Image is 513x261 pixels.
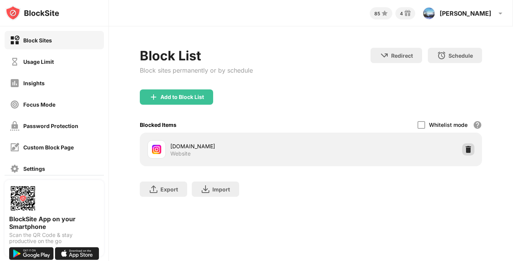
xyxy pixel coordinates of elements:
[152,145,161,154] img: favicons
[9,185,37,212] img: options-page-qr-code.png
[23,165,45,172] div: Settings
[23,80,45,86] div: Insights
[23,123,78,129] div: Password Protection
[374,11,380,16] div: 85
[55,247,99,260] img: download-on-the-app-store.svg
[423,7,435,19] img: ACg8ocLyAxssCNW5SIVZIKvNW18KerIcPFNf0ypOxe6q7eQZog_GEiE4=s96-c
[23,101,55,108] div: Focus Mode
[23,37,52,44] div: Block Sites
[212,186,230,193] div: Import
[9,247,53,260] img: get-it-on-google-play.svg
[170,150,191,157] div: Website
[448,52,473,59] div: Schedule
[10,36,19,45] img: block-on.svg
[140,48,253,63] div: Block List
[160,186,178,193] div: Export
[10,143,19,152] img: customize-block-page-off.svg
[403,9,412,18] img: reward-small.svg
[380,9,389,18] img: points-small.svg
[10,100,19,109] img: focus-off.svg
[10,164,19,173] img: settings-off.svg
[10,78,19,88] img: insights-off.svg
[429,122,468,128] div: Whitelist mode
[10,121,19,131] img: password-protection-off.svg
[140,66,253,74] div: Block sites permanently or by schedule
[140,122,176,128] div: Blocked Items
[170,142,311,150] div: [DOMAIN_NAME]
[9,232,99,244] div: Scan the QR Code & stay productive on the go
[400,11,403,16] div: 4
[440,10,491,17] div: [PERSON_NAME]
[23,58,54,65] div: Usage Limit
[10,57,19,66] img: time-usage-off.svg
[5,5,59,21] img: logo-blocksite.svg
[391,52,413,59] div: Redirect
[9,215,99,230] div: BlockSite App on your Smartphone
[160,94,204,100] div: Add to Block List
[23,144,74,151] div: Custom Block Page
